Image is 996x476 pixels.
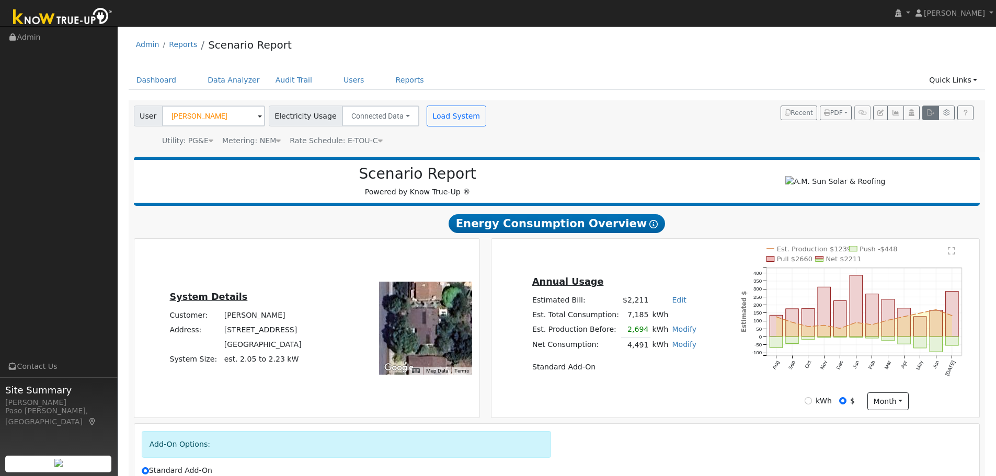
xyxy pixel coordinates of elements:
[753,270,762,276] text: 400
[753,294,762,300] text: 250
[162,135,213,146] div: Utility: PG&E
[826,255,862,263] text: Net $2211
[530,338,621,353] td: Net Consumption:
[944,359,956,377] text: [DATE]
[924,9,985,17] span: [PERSON_NAME]
[820,106,852,120] button: PDF
[650,322,670,338] td: kWh
[770,336,782,347] rect: onclick=""
[850,396,855,407] label: $
[427,106,486,126] button: Load System
[771,359,780,370] text: Aug
[930,310,942,336] rect: onclick=""
[903,106,920,120] button: Login As
[336,71,372,90] a: Users
[898,308,910,336] rect: onclick=""
[129,71,185,90] a: Dashboard
[824,109,843,117] span: PDF
[168,308,222,322] td: Customer:
[823,324,826,327] circle: onclick=""
[887,319,889,321] circle: onclick=""
[807,326,809,328] circle: onclick=""
[871,323,873,326] circle: onclick=""
[867,359,876,370] text: Feb
[919,312,921,314] circle: onclick=""
[139,165,696,198] div: Powered by Know True-Up ®
[839,397,846,404] input: $
[290,136,382,145] span: Alias: None
[816,396,832,407] label: kWh
[382,361,416,375] a: Open this area in Google Maps (opens a new window)
[753,302,762,308] text: 200
[804,359,812,369] text: Oct
[866,294,878,337] rect: onclick=""
[222,338,303,352] td: [GEOGRAPHIC_DATA]
[144,165,691,183] h2: Scenario Report
[268,71,320,90] a: Audit Trail
[753,318,762,323] text: 100
[170,292,248,302] u: System Details
[530,359,698,374] td: Standard Add-On
[342,106,419,126] button: Connected Data
[532,276,603,287] u: Annual Usage
[957,106,974,120] a: Help Link
[882,336,895,341] rect: onclick=""
[818,336,830,338] rect: onclick=""
[946,292,958,337] rect: onclick=""
[785,176,885,187] img: A.M. Sun Solar & Roofing
[850,275,862,336] rect: onclick=""
[802,336,815,340] rect: onclick=""
[884,359,892,370] text: Mar
[914,336,926,348] rect: onclick=""
[860,245,898,253] text: Push -$448
[839,328,841,330] circle: onclick=""
[753,286,762,292] text: 300
[753,278,762,284] text: 350
[649,220,658,228] i: Show Help
[786,336,798,343] rect: onclick=""
[759,334,762,340] text: 0
[852,359,861,369] text: Jan
[449,214,665,233] span: Energy Consumption Overview
[621,338,650,353] td: 4,491
[915,359,924,371] text: May
[530,322,621,338] td: Est. Production Before:
[672,325,696,333] a: Modify
[134,106,163,126] span: User
[777,255,812,263] text: Pull $2660
[787,359,797,370] text: Sep
[388,71,432,90] a: Reports
[530,293,621,308] td: Estimated Bill:
[753,310,762,316] text: 150
[142,467,149,474] input: Standard Add-On
[921,71,985,90] a: Quick Links
[168,352,222,367] td: System Size:
[777,245,851,253] text: Est. Production $1239
[650,338,670,353] td: kWh
[752,350,762,355] text: -100
[770,315,782,336] rect: onclick=""
[672,296,686,304] a: Edit
[775,316,777,318] circle: onclick=""
[454,368,469,374] a: Terms
[621,293,650,308] td: $2,211
[781,106,817,120] button: Recent
[382,361,416,375] img: Google
[5,397,112,408] div: [PERSON_NAME]
[866,336,878,338] rect: onclick=""
[621,322,650,338] td: 2,694
[8,6,118,29] img: Know True-Up
[873,106,888,120] button: Edit User
[200,71,268,90] a: Data Analyzer
[162,106,265,126] input: Select a User
[951,315,953,317] circle: onclick=""
[914,317,926,336] rect: onclick=""
[819,359,828,370] text: Nov
[88,417,97,426] a: Map
[786,309,798,336] rect: onclick=""
[426,367,448,375] button: Map Data
[867,392,909,410] button: month
[930,336,942,352] rect: onclick=""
